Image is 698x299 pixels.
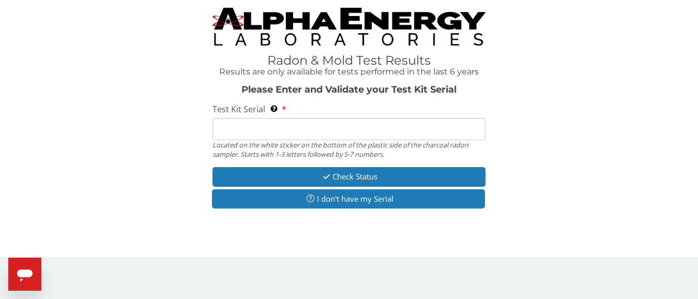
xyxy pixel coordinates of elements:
[213,67,485,77] h4: Results are only available for tests performed in the last 6 years
[213,103,265,115] span: Test Kit Serial
[213,8,485,46] img: TightCrop.jpg
[212,189,485,208] button: I don't have my Serial
[213,167,485,186] button: Check Status
[213,54,485,67] h1: Radon & Mold Test Results
[241,84,457,95] strong: Please Enter and Validate your Test Kit Serial
[8,258,41,291] iframe: Button to launch messaging window
[213,140,485,159] div: Located on the white sticker on the bottom of the plastic side of the charcoal radon sampler. Sta...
